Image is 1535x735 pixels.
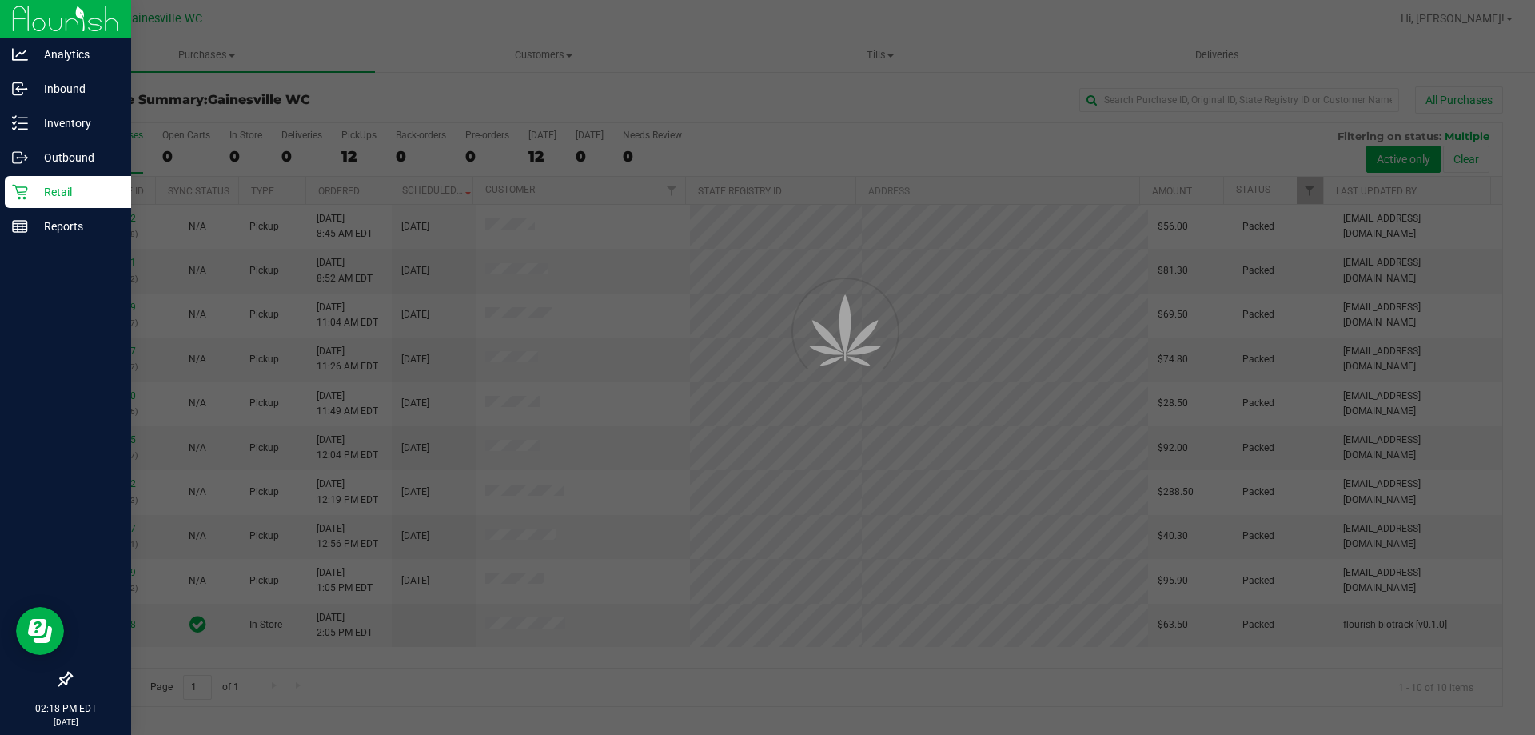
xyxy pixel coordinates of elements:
[28,114,124,133] p: Inventory
[12,150,28,166] inline-svg: Outbound
[28,217,124,236] p: Reports
[28,182,124,202] p: Retail
[12,115,28,131] inline-svg: Inventory
[7,701,124,716] p: 02:18 PM EDT
[28,148,124,167] p: Outbound
[12,218,28,234] inline-svg: Reports
[7,716,124,728] p: [DATE]
[12,46,28,62] inline-svg: Analytics
[12,184,28,200] inline-svg: Retail
[28,79,124,98] p: Inbound
[16,607,64,655] iframe: Resource center
[12,81,28,97] inline-svg: Inbound
[28,45,124,64] p: Analytics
